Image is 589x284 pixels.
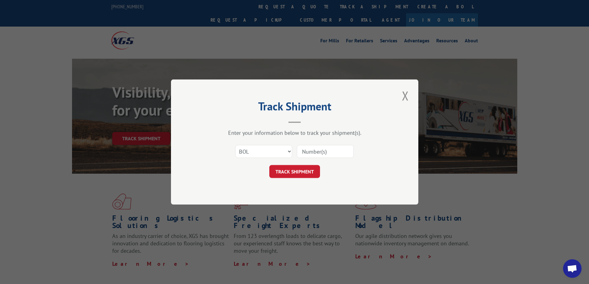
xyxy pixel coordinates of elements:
button: Close modal [400,87,411,104]
input: Number(s) [297,145,354,158]
a: Open chat [563,259,582,278]
div: Enter your information below to track your shipment(s). [202,129,387,136]
h2: Track Shipment [202,102,387,114]
button: TRACK SHIPMENT [269,165,320,178]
